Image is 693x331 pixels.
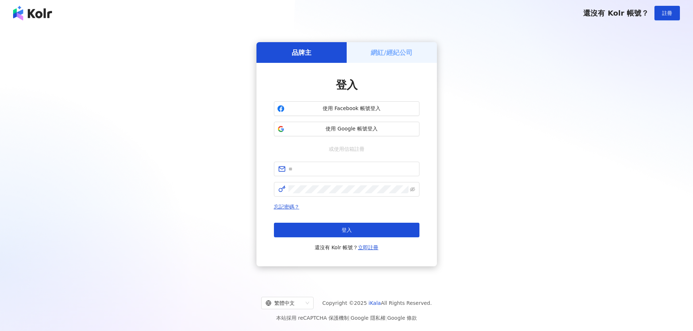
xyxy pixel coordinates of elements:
[266,297,303,309] div: 繁體中文
[662,10,672,16] span: 註冊
[274,122,419,136] button: 使用 Google 帳號登入
[292,48,311,57] h5: 品牌主
[274,204,299,210] a: 忘記密碼？
[654,6,680,20] button: 註冊
[287,125,416,133] span: 使用 Google 帳號登入
[387,315,417,321] a: Google 條款
[336,78,358,91] span: 登入
[274,223,419,237] button: 登入
[287,105,416,112] span: 使用 Facebook 帳號登入
[358,245,378,250] a: 立即註冊
[349,315,351,321] span: |
[13,6,52,20] img: logo
[276,314,417,322] span: 本站採用 reCAPTCHA 保護機制
[371,48,413,57] h5: 網紅/經紀公司
[369,300,381,306] a: iKala
[583,9,649,17] span: 還沒有 Kolr 帳號？
[315,243,379,252] span: 還沒有 Kolr 帳號？
[322,299,432,307] span: Copyright © 2025 All Rights Reserved.
[410,187,415,192] span: eye-invisible
[351,315,386,321] a: Google 隱私權
[342,227,352,233] span: 登入
[324,145,370,153] span: 或使用信箱註冊
[386,315,387,321] span: |
[274,101,419,116] button: 使用 Facebook 帳號登入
